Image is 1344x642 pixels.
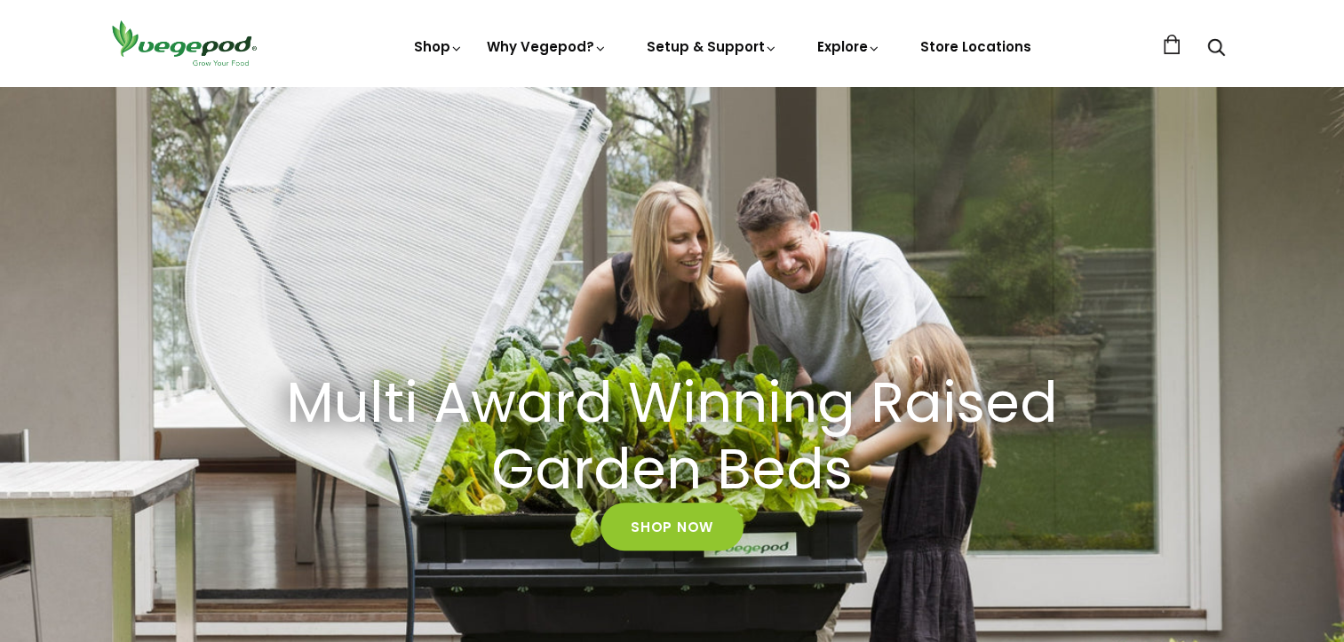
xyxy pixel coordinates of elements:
img: Vegepod [104,18,264,68]
a: Explore [817,37,881,56]
a: Setup & Support [647,37,778,56]
a: Shop [414,37,464,56]
a: Search [1207,40,1225,59]
a: Multi Award Winning Raised Garden Beds [251,370,1094,503]
a: Shop Now [600,503,744,551]
h2: Multi Award Winning Raised Garden Beds [273,370,1072,503]
a: Store Locations [920,37,1031,56]
a: Why Vegepod? [487,37,608,56]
